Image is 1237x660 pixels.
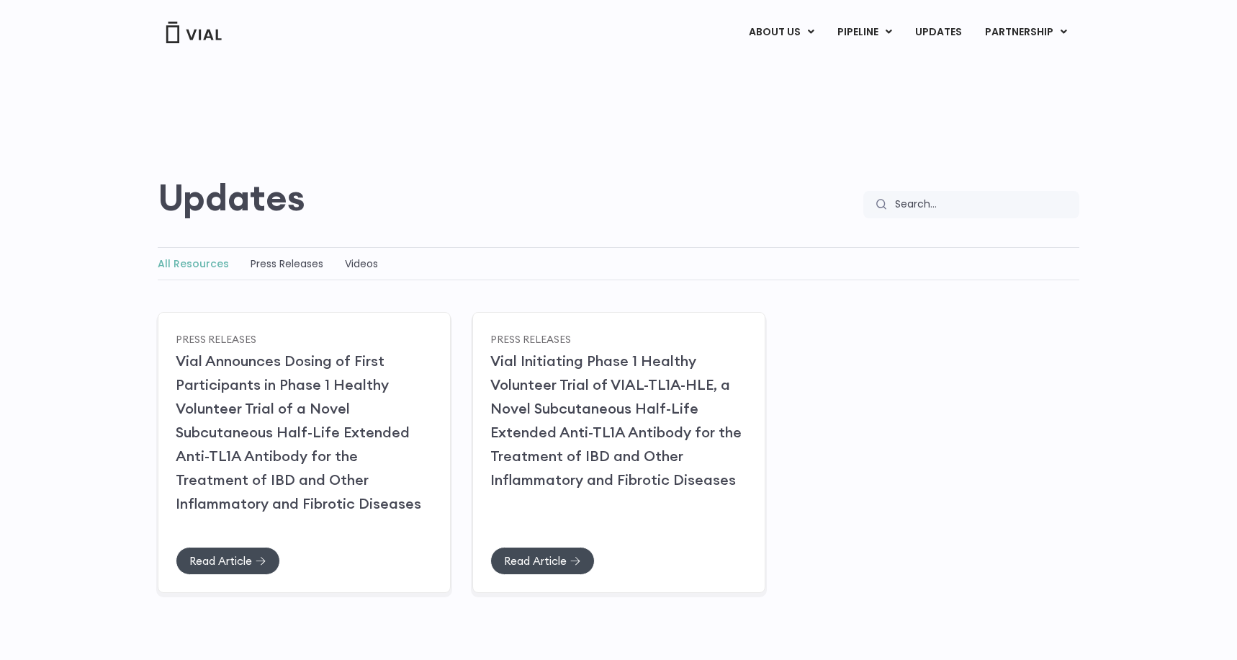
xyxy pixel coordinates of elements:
[973,20,1079,45] a: PARTNERSHIPMenu Toggle
[176,352,421,512] a: Vial Announces Dosing of First Participants in Phase 1 Healthy Volunteer Trial of a Novel Subcuta...
[251,257,323,271] a: Press Releases
[189,556,252,566] span: Read Article
[345,257,378,271] a: Videos
[176,547,280,575] a: Read Article
[504,556,567,566] span: Read Article
[158,257,229,271] a: All Resources
[490,352,742,489] a: Vial Initiating Phase 1 Healthy Volunteer Trial of VIAL-TL1A-HLE, a Novel Subcutaneous Half-Life ...
[826,20,903,45] a: PIPELINEMenu Toggle
[176,332,256,345] a: Press Releases
[165,22,222,43] img: Vial Logo
[490,332,571,345] a: Press Releases
[737,20,825,45] a: ABOUT USMenu Toggle
[490,547,595,575] a: Read Article
[904,20,973,45] a: UPDATES
[158,177,305,218] h2: Updates
[886,191,1079,218] input: Search...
